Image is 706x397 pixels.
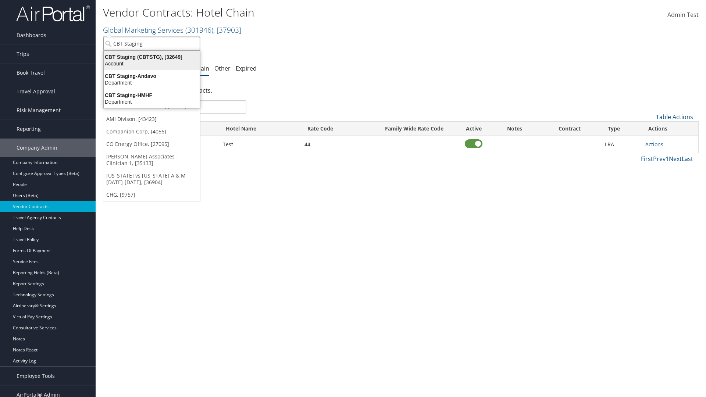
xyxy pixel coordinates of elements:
[99,73,204,79] div: CBT Staging-Andavo
[103,138,200,150] a: CO Energy Office, [27095]
[669,155,682,163] a: Next
[103,150,200,169] a: [PERSON_NAME] Associates - Clinician 1, [35133]
[17,139,57,157] span: Company Admin
[17,64,45,82] span: Book Travel
[645,141,663,148] a: Actions
[17,26,46,44] span: Dashboards
[185,25,213,35] span: ( 301946 )
[214,64,231,72] a: Other
[642,122,698,136] th: Actions
[17,82,55,101] span: Travel Approval
[17,120,41,138] span: Reporting
[99,99,204,105] div: Department
[103,113,200,125] a: AMI Divison, [43423]
[656,113,693,121] a: Table Actions
[667,4,699,26] a: Admin Test
[99,60,204,67] div: Account
[17,367,55,385] span: Employee Tools
[219,122,301,136] th: Hotel Name: activate to sort column ascending
[103,5,500,20] h1: Vendor Contracts: Hotel Chain
[17,101,61,119] span: Risk Management
[99,54,204,60] div: CBT Staging (CBTSTG), [32649]
[17,45,29,63] span: Trips
[16,5,90,22] img: airportal-logo.png
[301,122,372,136] th: Rate Code: activate to sort column ascending
[666,155,669,163] a: 1
[601,122,642,136] th: Type: activate to sort column ascending
[538,122,601,136] th: Contract: activate to sort column ascending
[103,25,241,35] a: Global Marketing Services
[641,155,653,163] a: First
[99,79,204,86] div: Department
[103,125,200,138] a: Companion Corp, [4056]
[103,81,699,100] div: There are contracts.
[99,92,204,99] div: CBT Staging-HMHF
[103,169,200,189] a: [US_STATE] vs [US_STATE] A & M [DATE]-[DATE], [36904]
[213,25,241,35] span: , [ 37903 ]
[219,136,301,153] td: Test
[667,11,699,19] span: Admin Test
[653,155,666,163] a: Prev
[457,122,491,136] th: Active: activate to sort column ascending
[103,37,200,50] input: Search Accounts
[372,122,456,136] th: Family Wide Rate Code: activate to sort column ascending
[301,136,372,153] td: 44
[682,155,693,163] a: Last
[601,136,642,153] td: LRA
[236,64,257,72] a: Expired
[103,189,200,201] a: CHG, [9757]
[491,122,538,136] th: Notes: activate to sort column ascending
